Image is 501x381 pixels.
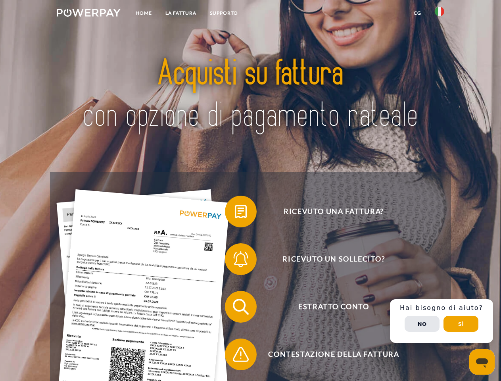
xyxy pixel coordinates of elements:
a: Home [129,6,159,20]
button: Contestazione della fattura [225,339,431,370]
h3: Hai bisogno di aiuto? [395,304,488,312]
img: qb_bell.svg [231,249,251,269]
button: Ricevuto una fattura? [225,196,431,227]
img: qb_search.svg [231,297,251,317]
div: Schnellhilfe [390,299,493,343]
iframe: Pulsante per aprire la finestra di messaggistica [469,349,495,375]
img: qb_warning.svg [231,344,251,364]
img: qb_bill.svg [231,202,251,221]
button: Estratto conto [225,291,431,323]
span: Ricevuto un sollecito? [236,243,431,275]
a: CG [407,6,428,20]
span: Ricevuto una fattura? [236,196,431,227]
button: Ricevuto un sollecito? [225,243,431,275]
span: Estratto conto [236,291,431,323]
img: it [435,7,444,16]
a: LA FATTURA [159,6,203,20]
span: Contestazione della fattura [236,339,431,370]
a: Supporto [203,6,245,20]
button: Sì [443,316,478,332]
img: logo-powerpay-white.svg [57,9,121,17]
button: No [405,316,440,332]
img: title-powerpay_it.svg [76,38,425,152]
